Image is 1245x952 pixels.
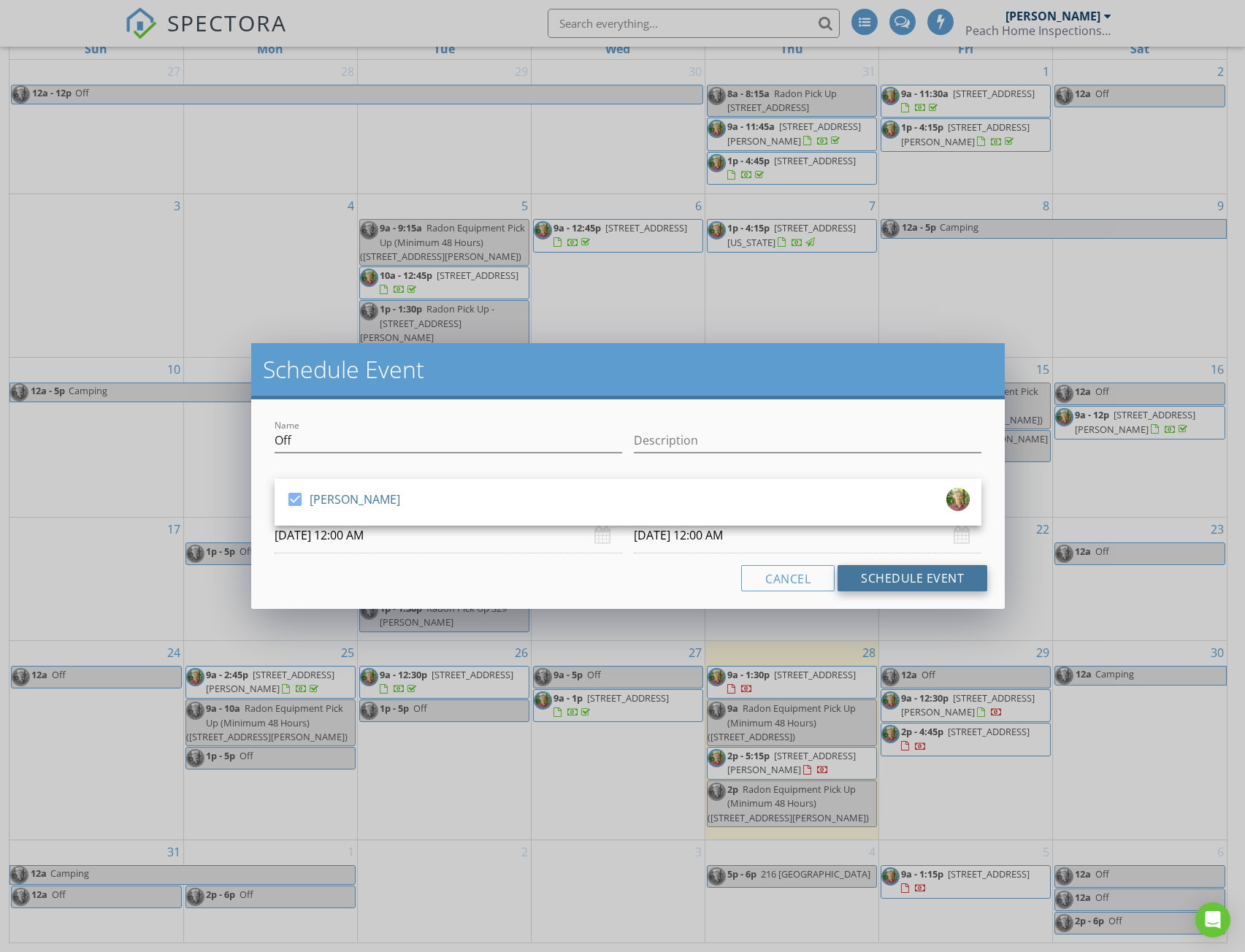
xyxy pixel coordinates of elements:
input: Select date [634,518,981,553]
h2: Schedule Event [263,355,993,384]
input: Select date [275,518,622,553]
button: Cancel [741,565,835,591]
div: [PERSON_NAME] [310,488,400,511]
button: Schedule Event [838,565,987,591]
div: Open Intercom Messenger [1195,902,1230,937]
img: travis.jpg [946,488,970,511]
